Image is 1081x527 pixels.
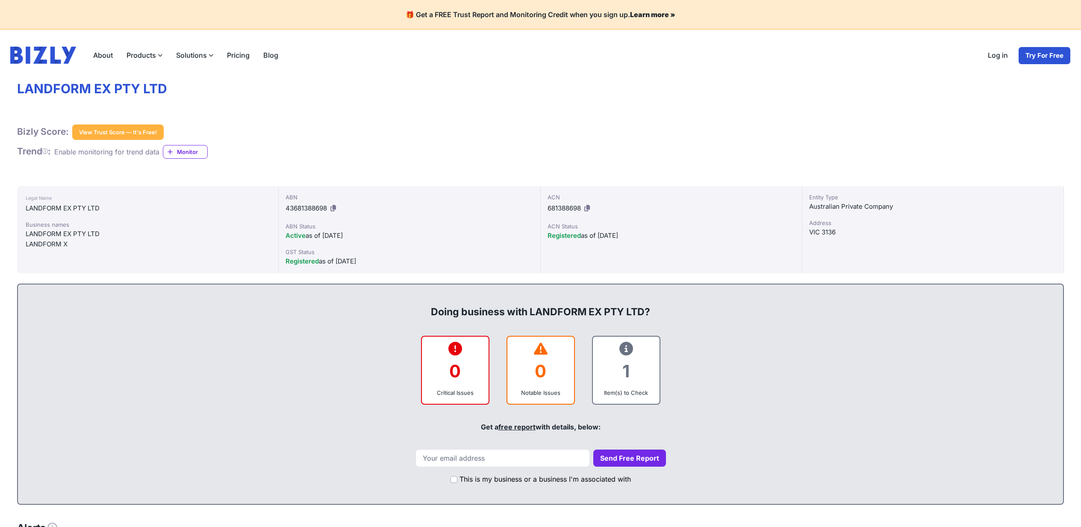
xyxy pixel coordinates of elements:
div: Enable monitoring for trend data [54,147,159,157]
h1: Bizly Score: [17,126,69,137]
label: Solutions [169,47,220,64]
div: ACN Status [548,222,795,231]
button: Send Free Report [593,450,666,467]
a: Blog [256,47,285,64]
div: 1 [600,354,653,388]
div: ABN [286,193,533,201]
a: Monitor [163,145,208,159]
div: 0 [429,354,482,388]
a: Pricing [220,47,256,64]
label: Products [120,47,169,64]
div: Doing business with LANDFORM EX PTY LTD? [27,291,1054,319]
a: Try For Free [1018,47,1071,65]
span: Active [286,231,306,240]
div: as of [DATE] [286,231,533,241]
span: Registered [286,257,319,265]
div: ACN [548,193,795,201]
span: 43681388698 [286,204,327,212]
span: Trend : [17,146,51,157]
span: 681388698 [548,204,581,212]
label: This is my business or a business I'm associated with [459,474,631,484]
a: Log in [981,47,1015,65]
h1: LANDFORM EX PTY LTD [17,81,1064,97]
div: VIC 3136 [809,227,1057,237]
div: Australian Private Company [809,201,1057,212]
span: Get a with details, below: [481,423,601,431]
div: as of [DATE] [548,231,795,241]
div: Entity Type [809,193,1057,201]
div: LANDFORM X [26,239,270,249]
a: free report [498,423,536,431]
div: Item(s) to Check [600,388,653,397]
div: ABN Status [286,222,533,231]
div: as of [DATE] [286,256,533,266]
input: Your email address [415,449,590,467]
div: Critical Issues [429,388,482,397]
div: Business names [26,220,270,229]
a: Learn more » [630,10,675,19]
a: About [86,47,120,64]
h4: 🎁 Get a FREE Trust Report and Monitoring Credit when you sign up. [10,10,1071,19]
button: View Trust Score — It's Free! [72,124,164,140]
div: GST Status [286,248,533,256]
div: LANDFORM EX PTY LTD [26,229,270,239]
span: Registered [548,231,581,240]
span: Monitor [177,148,207,156]
div: 0 [514,354,567,388]
img: bizly_logo.svg [10,47,76,64]
div: LANDFORM EX PTY LTD [26,203,270,213]
div: Legal Name [26,193,270,203]
div: Notable Issues [514,388,567,397]
div: Address [809,219,1057,227]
